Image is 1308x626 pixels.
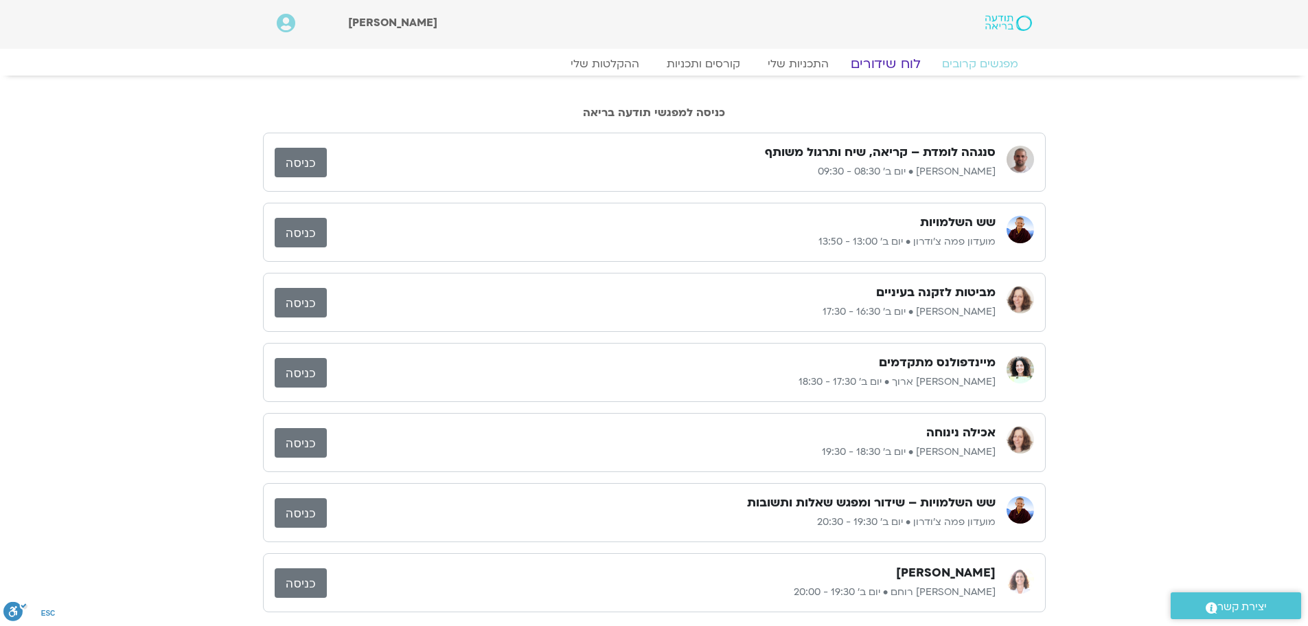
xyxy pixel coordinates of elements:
[327,514,996,530] p: מועדון פמה צ'ודרון • יום ב׳ 19:30 - 20:30
[876,284,996,301] h3: מביטות לזקנה בעיניים
[1007,216,1034,243] img: מועדון פמה צ'ודרון
[1007,496,1034,524] img: מועדון פמה צ'ודרון
[1007,566,1034,594] img: אורנה סמלסון רוחם
[327,164,996,180] p: [PERSON_NAME] • יום ב׳ 08:30 - 09:30
[557,57,653,71] a: ההקלטות שלי
[277,57,1032,71] nav: Menu
[653,57,754,71] a: קורסים ותכניות
[754,57,842,71] a: התכניות שלי
[275,428,327,458] a: כניסה
[928,57,1032,71] a: מפגשים קרובים
[1171,592,1301,619] a: יצירת קשר
[1007,146,1034,173] img: דקל קנטי
[275,568,327,598] a: כניסה
[834,56,937,72] a: לוח שידורים
[920,214,996,231] h3: שש השלמויות
[348,15,437,30] span: [PERSON_NAME]
[327,584,996,601] p: [PERSON_NAME] רוחם • יום ב׳ 19:30 - 20:00
[765,144,996,161] h3: סנגהה לומדת – קריאה, שיח ותרגול משותף
[275,218,327,247] a: כניסה
[327,374,996,390] p: [PERSON_NAME] ארוך • יום ב׳ 17:30 - 18:30
[327,444,996,460] p: [PERSON_NAME] • יום ב׳ 18:30 - 19:30
[327,304,996,320] p: [PERSON_NAME] • יום ב׳ 16:30 - 17:30
[327,234,996,250] p: מועדון פמה צ'ודרון • יום ב׳ 13:00 - 13:50
[896,565,996,581] h3: [PERSON_NAME]
[879,355,996,371] h3: מיינדפולנס מתקדמים
[275,498,327,528] a: כניסה
[275,148,327,177] a: כניסה
[1007,356,1034,383] img: עינת ארוך
[1007,426,1034,454] img: נעמה כהן
[1217,598,1267,616] span: יצירת קשר
[747,495,996,511] h3: שש השלמויות – שידור ומפגש שאלות ותשובות
[263,107,1046,119] h2: כניסה למפגשי תודעה בריאה
[275,358,327,388] a: כניסה
[1007,286,1034,313] img: נעמה כהן
[275,288,327,317] a: כניסה
[926,425,996,441] h3: אכילה נינוחה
